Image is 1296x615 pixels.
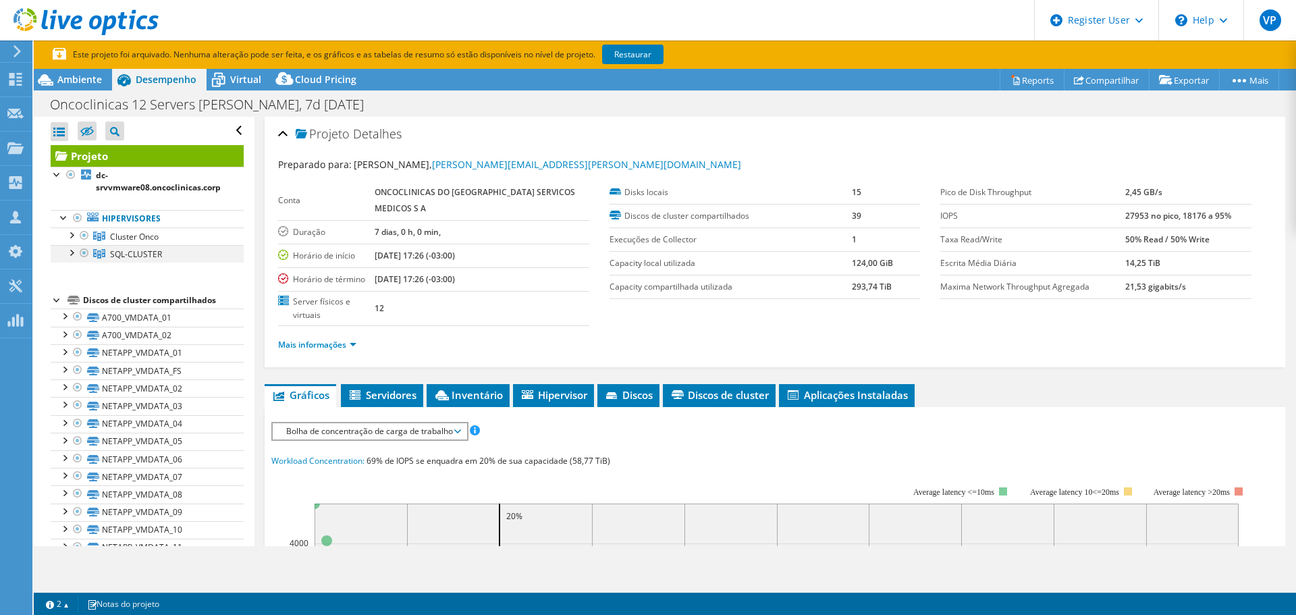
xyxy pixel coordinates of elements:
b: 7 dias, 0 h, 0 min, [375,226,441,238]
a: NETAPP_VMDATA_05 [51,433,244,450]
span: SQL-CLUSTER [110,248,162,260]
a: NETAPP_VMDATA_06 [51,450,244,468]
b: 14,25 TiB [1125,257,1160,269]
label: Capacity compartilhada utilizada [610,280,852,294]
a: Reports [1000,70,1064,90]
b: ONCOCLINICAS DO [GEOGRAPHIC_DATA] SERVICOS MEDICOS S A [375,186,575,214]
span: Projeto [296,128,350,141]
label: Horário de início [278,249,374,263]
a: dc-srvvmware08.oncoclinicas.corp [51,167,244,196]
label: Conta [278,194,374,207]
label: Escrita Média Diária [940,257,1125,270]
label: Horário de término [278,273,374,286]
label: Preparado para: [278,158,352,171]
label: Capacity local utilizada [610,257,852,270]
span: Aplicações Instaladas [786,388,908,402]
span: [PERSON_NAME], [354,158,741,171]
label: Taxa Read/Write [940,233,1125,246]
tspan: Average latency 10<=20ms [1030,487,1119,497]
a: NETAPP_VMDATA_11 [51,539,244,556]
span: Hipervisor [520,388,587,402]
span: Desempenho [136,73,196,86]
span: Virtual [230,73,261,86]
tspan: Average latency <=10ms [913,487,994,497]
a: NETAPP_VMDATA_09 [51,504,244,521]
span: Discos [604,388,653,402]
a: Hipervisores [51,210,244,228]
a: Restaurar [602,45,664,64]
label: Disks locais [610,186,852,199]
text: 4000 [290,537,308,549]
svg: \n [1175,14,1187,26]
a: Compartilhar [1064,70,1150,90]
label: Discos de cluster compartilhados [610,209,852,223]
b: dc-srvvmware08.oncoclinicas.corp [96,169,221,193]
a: NETAPP_VMDATA_07 [51,468,244,485]
a: Projeto [51,145,244,167]
span: Ambiente [57,73,102,86]
a: Mais informações [278,339,356,350]
a: NETAPP_VMDATA_01 [51,344,244,362]
a: [PERSON_NAME][EMAIL_ADDRESS][PERSON_NAME][DOMAIN_NAME] [432,158,741,171]
b: 50% Read / 50% Write [1125,234,1210,245]
b: 2,45 GB/s [1125,186,1162,198]
a: NETAPP_VMDATA_03 [51,397,244,415]
b: 12 [375,302,384,314]
span: Detalhes [353,126,402,142]
a: NETAPP_VMDATA_10 [51,521,244,539]
label: Execuções de Collector [610,233,852,246]
b: 39 [852,210,861,221]
label: IOPS [940,209,1125,223]
a: NETAPP_VMDATA_04 [51,415,244,433]
a: NETAPP_VMDATA_08 [51,485,244,503]
b: 293,74 TiB [852,281,892,292]
span: Bolha de concentração de carga de trabalho [279,423,460,439]
span: VP [1260,9,1281,31]
span: Inventário [433,388,503,402]
b: 21,53 gigabits/s [1125,281,1186,292]
span: 69% de IOPS se enquadra em 20% de sua capacidade (58,77 TiB) [367,455,610,466]
a: Cluster Onco [51,228,244,245]
b: 124,00 GiB [852,257,893,269]
span: Cluster Onco [110,231,159,242]
b: 15 [852,186,861,198]
b: 1 [852,234,857,245]
span: Gráficos [271,388,329,402]
p: Este projeto foi arquivado. Nenhuma alteração pode ser feita, e os gráficos e as tabelas de resum... [53,47,714,62]
a: 2 [36,595,78,612]
label: Pico de Disk Throughput [940,186,1125,199]
b: [DATE] 17:26 (-03:00) [375,273,455,285]
label: Server físicos e virtuais [278,295,374,322]
label: Duração [278,225,374,239]
span: Servidores [348,388,416,402]
b: [DATE] 17:26 (-03:00) [375,250,455,261]
span: Discos de cluster [670,388,769,402]
a: NETAPP_VMDATA_FS [51,362,244,379]
div: Discos de cluster compartilhados [83,292,244,309]
b: 27953 no pico, 18176 a 95% [1125,210,1231,221]
a: A700_VMDATA_02 [51,327,244,344]
h1: Oncoclinicas 12 Servers [PERSON_NAME], 7d [DATE] [44,97,385,112]
a: Exportar [1149,70,1220,90]
a: Notas do projeto [78,595,169,612]
a: NETAPP_VMDATA_02 [51,379,244,397]
a: A700_VMDATA_01 [51,309,244,326]
span: Workload Concentration: [271,455,364,466]
text: Average latency >20ms [1154,487,1230,497]
text: 20% [506,510,522,522]
a: SQL-CLUSTER [51,245,244,263]
label: Maxima Network Throughput Agregada [940,280,1125,294]
a: Mais [1219,70,1279,90]
span: Cloud Pricing [295,73,356,86]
